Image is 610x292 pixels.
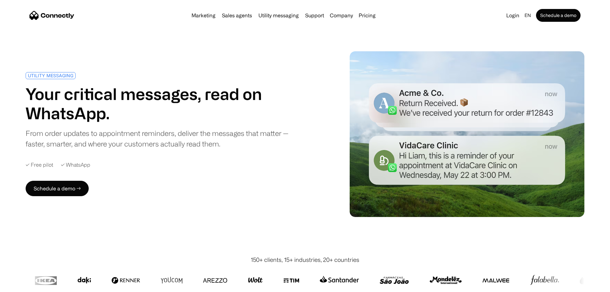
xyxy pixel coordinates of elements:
a: Schedule a demo [536,9,581,22]
div: en [522,11,535,20]
div: ✓ Free pilot [26,162,53,168]
a: Marketing [189,13,218,18]
a: Pricing [356,13,378,18]
div: ✓ WhatsApp [61,162,90,168]
a: Schedule a demo → [26,181,89,196]
aside: Language selected: English [6,280,38,290]
div: From order updates to appointment reminders, deliver the messages that matter — faster, smarter, ... [26,128,302,149]
a: Sales agents [219,13,255,18]
div: Company [328,11,355,20]
a: Login [504,11,522,20]
h1: Your critical messages, read on WhatsApp. [26,84,302,123]
div: 150+ clients, 15+ industries, 20+ countries [251,255,359,264]
a: home [29,11,74,20]
ul: Language list [13,281,38,290]
a: Utility messaging [256,13,301,18]
div: UTILITY MESSAGING [28,73,73,78]
a: Support [303,13,327,18]
div: en [525,11,531,20]
div: Company [330,11,353,20]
